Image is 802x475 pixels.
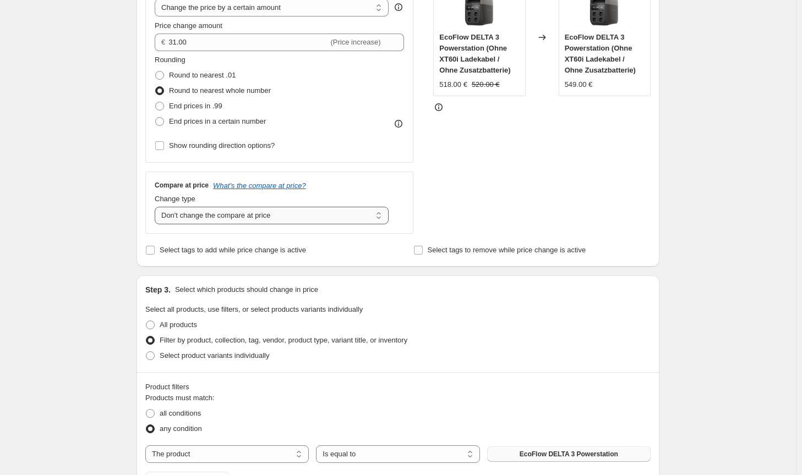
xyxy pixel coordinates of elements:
[520,450,618,459] span: EcoFlow DELTA 3 Powerstation
[169,86,271,95] span: Round to nearest whole number
[439,79,467,90] div: 518.00 €
[145,394,215,402] span: Products must match:
[472,79,500,90] strike: 520.00 €
[487,446,651,462] button: EcoFlow DELTA 3 Powerstation
[155,21,222,30] span: Price change amount
[169,71,236,79] span: Round to nearest .01
[160,246,306,254] span: Select tags to add while price change is active
[161,38,165,46] span: €
[169,102,222,110] span: End prices in .99
[331,38,381,46] span: (Price increase)
[428,246,586,254] span: Select tags to remove while price change is active
[213,181,306,190] button: What's the compare at price?
[160,424,202,433] span: any condition
[160,351,269,360] span: Select product variants individually
[160,336,407,344] span: Filter by product, collection, tag, vendor, product type, variant title, or inventory
[155,181,209,190] h3: Compare at price
[160,409,201,417] span: all conditions
[175,284,318,295] p: Select which products should change in price
[439,33,510,74] span: EcoFlow DELTA 3 Powerstation (Ohne XT60i Ladekabel / Ohne Zusatzbatterie)
[565,33,636,74] span: EcoFlow DELTA 3 Powerstation (Ohne XT60i Ladekabel / Ohne Zusatzbatterie)
[565,79,593,90] div: 549.00 €
[169,141,275,150] span: Show rounding direction options?
[145,284,171,295] h2: Step 3.
[169,117,266,125] span: End prices in a certain number
[155,195,195,203] span: Change type
[145,382,651,393] div: Product filters
[160,321,197,329] span: All products
[168,34,328,51] input: -10.00
[393,2,404,13] div: help
[145,305,363,313] span: Select all products, use filters, or select products variants individually
[155,56,186,64] span: Rounding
